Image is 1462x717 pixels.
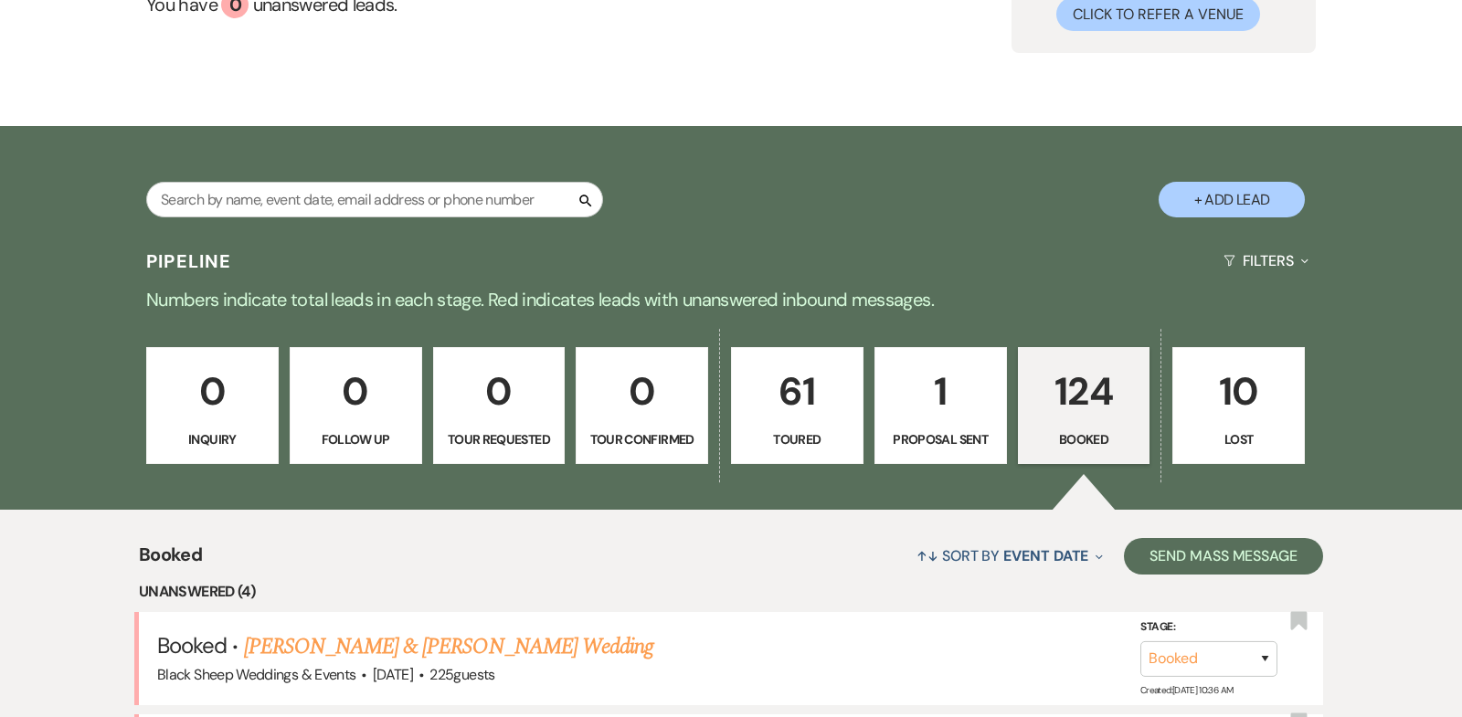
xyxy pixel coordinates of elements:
[1140,617,1277,638] label: Stage:
[139,580,1323,604] li: Unanswered (4)
[743,361,852,422] p: 61
[886,429,995,449] p: Proposal Sent
[433,347,566,464] a: 0Tour Requested
[1216,237,1316,285] button: Filters
[73,285,1389,314] p: Numbers indicate total leads in each stage. Red indicates leads with unanswered inbound messages.
[916,546,938,565] span: ↑↓
[1172,347,1305,464] a: 10Lost
[146,347,279,464] a: 0Inquiry
[157,631,227,659] span: Booked
[146,248,232,274] h3: Pipeline
[1030,361,1139,422] p: 124
[429,665,494,684] span: 225 guests
[576,347,708,464] a: 0Tour Confirmed
[146,182,603,217] input: Search by name, event date, email address or phone number
[139,541,202,580] span: Booked
[588,429,696,449] p: Tour Confirmed
[244,630,653,663] a: [PERSON_NAME] & [PERSON_NAME] Wedding
[1184,361,1293,422] p: 10
[1003,546,1088,565] span: Event Date
[1030,429,1139,449] p: Booked
[731,347,863,464] a: 61Toured
[909,532,1110,580] button: Sort By Event Date
[158,361,267,422] p: 0
[743,429,852,449] p: Toured
[302,429,410,449] p: Follow Up
[1124,538,1323,575] button: Send Mass Message
[445,361,554,422] p: 0
[1184,429,1293,449] p: Lost
[445,429,554,449] p: Tour Requested
[886,361,995,422] p: 1
[373,665,413,684] span: [DATE]
[290,347,422,464] a: 0Follow Up
[588,361,696,422] p: 0
[302,361,410,422] p: 0
[157,665,355,684] span: Black Sheep Weddings & Events
[874,347,1007,464] a: 1Proposal Sent
[1140,683,1233,695] span: Created: [DATE] 10:36 AM
[1018,347,1150,464] a: 124Booked
[158,429,267,449] p: Inquiry
[1159,182,1305,217] button: + Add Lead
